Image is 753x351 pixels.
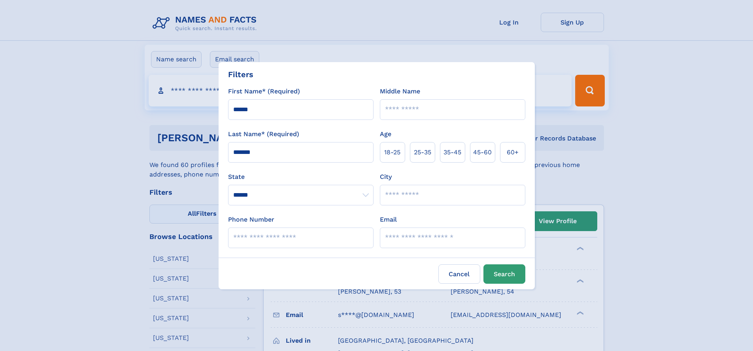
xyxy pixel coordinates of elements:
label: Middle Name [380,87,420,96]
span: 60+ [507,148,519,157]
label: First Name* (Required) [228,87,300,96]
button: Search [483,264,525,284]
div: Filters [228,68,253,80]
span: 35‑45 [443,148,461,157]
span: 45‑60 [473,148,492,157]
span: 25‑35 [414,148,431,157]
span: 18‑25 [384,148,400,157]
label: Age [380,129,391,139]
label: Email [380,215,397,224]
label: City [380,172,392,182]
label: State [228,172,374,182]
label: Phone Number [228,215,274,224]
label: Last Name* (Required) [228,129,299,139]
label: Cancel [438,264,480,284]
